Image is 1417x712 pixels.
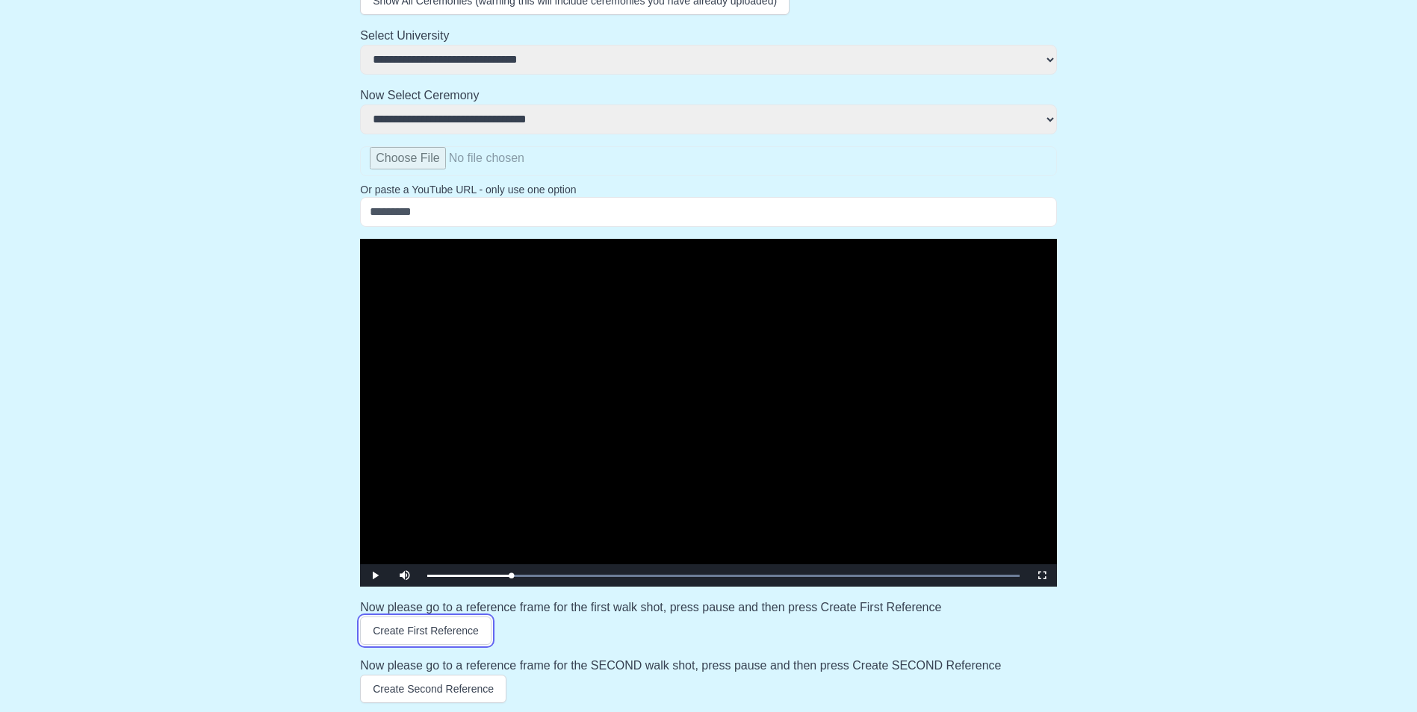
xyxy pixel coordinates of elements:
button: Mute [390,564,420,587]
h3: Now please go to a reference frame for the SECOND walk shot, press pause and then press Create SE... [360,657,1057,675]
h2: Now Select Ceremony [360,87,1057,104]
div: Progress Bar [427,575,1020,577]
h2: Select University [360,27,1057,45]
button: Create First Reference [360,616,492,645]
button: Play [360,564,390,587]
p: Or paste a YouTube URL - only use one option [360,182,1057,197]
button: Create Second Reference [360,675,506,703]
div: Video Player [360,239,1057,587]
h3: Now please go to a reference frame for the first walk shot, press pause and then press Create Fir... [360,599,1057,616]
button: Fullscreen [1027,564,1057,587]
